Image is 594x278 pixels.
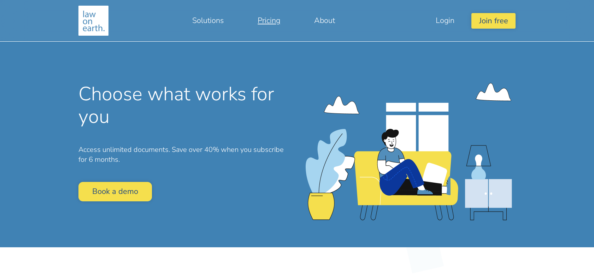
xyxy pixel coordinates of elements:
[419,12,471,29] a: Login
[471,13,515,28] button: Join free
[78,83,292,128] h1: Choose what works for you
[78,182,152,201] a: Book a demo
[78,145,292,165] p: Access unlimited documents. Save over 40% when you subscribe for 6 months.
[306,83,512,220] img: peaceful_place.png
[175,12,241,29] a: Solutions
[297,12,352,29] a: About
[78,6,108,36] img: Making legal services accessible to everyone, anywhere, anytime
[241,12,297,29] a: Pricing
